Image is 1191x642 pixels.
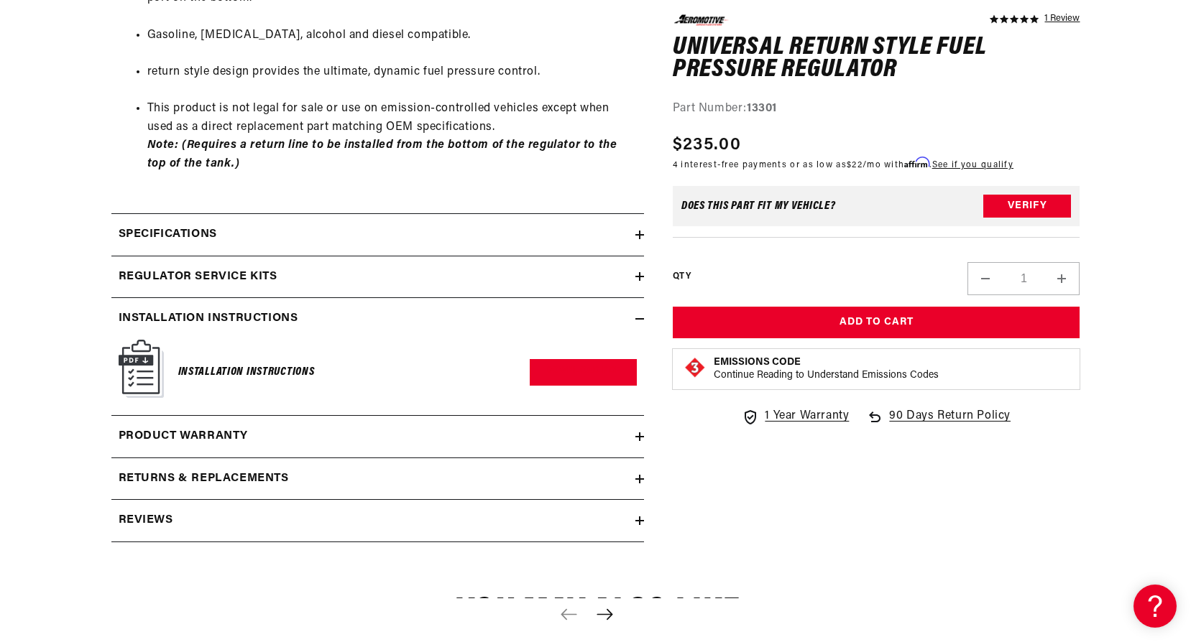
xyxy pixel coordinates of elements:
[983,195,1071,218] button: Verify
[147,27,637,45] li: Gasoline, [MEDICAL_DATA], alcohol and diesel compatible.
[119,470,289,488] h2: Returns & replacements
[119,340,164,398] img: Instruction Manual
[75,597,1116,631] h2: You may also like
[681,200,836,212] div: Does This part fit My vehicle?
[119,310,298,328] h2: Installation Instructions
[673,36,1080,81] h1: Universal Return Style Fuel Pressure Regulator
[673,270,691,282] label: QTY
[147,139,617,169] strong: Note: (Requires a return line to be installed from the bottom of the regulator to the top of the ...
[714,356,939,382] button: Emissions CodeContinue Reading to Understand Emissions Codes
[147,63,637,82] li: return style design provides the ultimate, dynamic fuel pressure control.
[111,298,644,340] summary: Installation Instructions
[714,369,939,382] p: Continue Reading to Understand Emissions Codes
[889,407,1011,440] span: 90 Days Return Policy
[747,102,777,113] strong: 13301
[673,132,741,158] span: $235.00
[742,407,849,426] a: 1 Year Warranty
[111,214,644,256] summary: Specifications
[673,158,1013,172] p: 4 interest-free payments or as low as /mo with .
[866,407,1011,440] a: 90 Days Return Policy
[111,500,644,541] summary: Reviews
[147,100,637,173] li: This product is not legal for sale or use on emission-controlled vehicles except when used as a d...
[673,307,1080,339] button: Add to Cart
[1044,14,1080,24] a: 1 reviews
[932,161,1013,169] a: See if you qualify - Learn more about Affirm Financing (opens in modal)
[119,268,277,287] h2: Regulator Service Kits
[111,416,644,457] summary: Product warranty
[904,157,929,168] span: Affirm
[111,458,644,500] summary: Returns & replacements
[765,407,849,426] span: 1 Year Warranty
[684,356,707,379] img: Emissions code
[589,598,621,630] button: Next slide
[178,363,315,382] h6: Installation Instructions
[111,256,644,298] summary: Regulator Service Kits
[714,357,801,368] strong: Emissions Code
[119,225,217,244] h2: Specifications
[847,161,863,169] span: $22
[673,99,1080,118] div: Part Number:
[119,511,173,530] h2: Reviews
[530,359,637,386] a: Download PDF
[553,598,585,630] button: Previous slide
[119,427,249,446] h2: Product warranty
